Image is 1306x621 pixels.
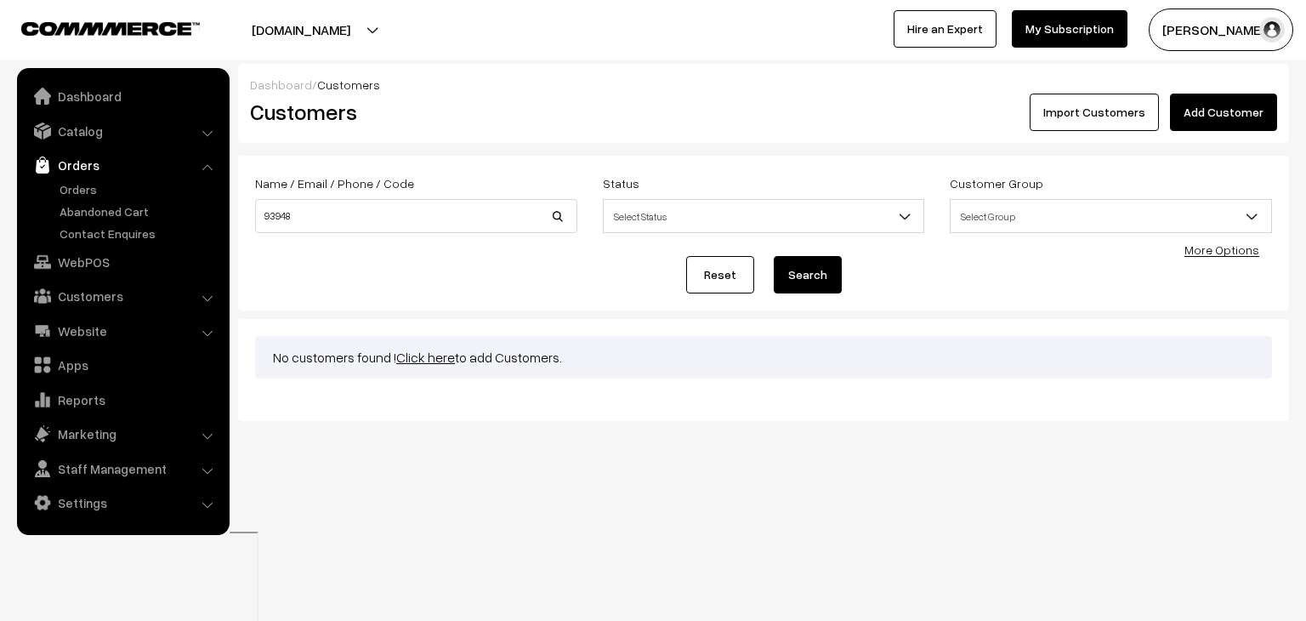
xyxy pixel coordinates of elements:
[686,256,754,293] a: Reset
[1170,94,1277,131] a: Add Customer
[21,281,224,311] a: Customers
[192,9,410,51] button: [DOMAIN_NAME]
[21,17,170,37] a: COMMMERCE
[21,419,224,449] a: Marketing
[604,202,924,231] span: Select Status
[1149,9,1293,51] button: [PERSON_NAME]…
[21,487,224,518] a: Settings
[21,22,200,35] img: COMMMERCE
[951,202,1271,231] span: Select Group
[317,77,380,92] span: Customers
[255,199,577,233] input: Name / Email / Phone / Code
[250,77,312,92] a: Dashboard
[950,174,1043,192] label: Customer Group
[21,81,224,111] a: Dashboard
[250,99,751,125] h2: Customers
[396,349,455,366] a: Click here
[774,256,842,293] button: Search
[603,199,925,233] span: Select Status
[1012,10,1127,48] a: My Subscription
[21,316,224,346] a: Website
[250,76,1277,94] div: /
[21,116,224,146] a: Catalog
[55,180,224,198] a: Orders
[1259,17,1285,43] img: user
[894,10,997,48] a: Hire an Expert
[21,350,224,380] a: Apps
[21,385,224,415] a: Reports
[21,150,224,180] a: Orders
[1184,242,1259,257] a: More Options
[21,453,224,484] a: Staff Management
[255,174,414,192] label: Name / Email / Phone / Code
[255,336,1272,379] div: No customers found ! to add Customers.
[603,174,639,192] label: Status
[950,199,1272,233] span: Select Group
[55,202,224,220] a: Abandoned Cart
[1030,94,1159,131] a: Import Customers
[21,247,224,277] a: WebPOS
[55,225,224,242] a: Contact Enquires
